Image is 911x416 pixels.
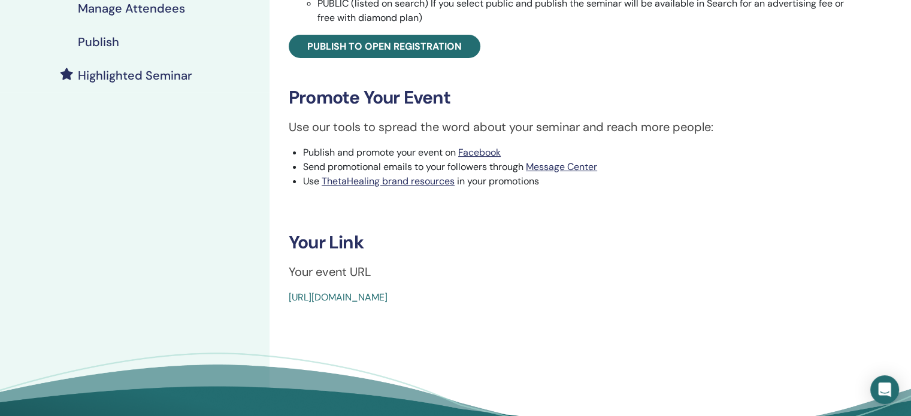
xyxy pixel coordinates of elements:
p: Use our tools to spread the word about your seminar and reach more people: [289,118,858,136]
span: Publish to open registration [307,40,462,53]
h4: Highlighted Seminar [78,68,192,83]
h4: Publish [78,35,119,49]
h4: Manage Attendees [78,1,185,16]
a: Facebook [458,146,501,159]
li: Send promotional emails to your followers through [303,160,858,174]
div: Open Intercom Messenger [870,375,899,404]
h3: Your Link [289,232,858,253]
a: ThetaHealing brand resources [322,175,455,187]
a: Message Center [526,160,597,173]
li: Use in your promotions [303,174,858,189]
li: Publish and promote your event on [303,145,858,160]
p: Your event URL [289,263,858,281]
h3: Promote Your Event [289,87,858,108]
a: Publish to open registration [289,35,480,58]
a: [URL][DOMAIN_NAME] [289,291,388,303]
